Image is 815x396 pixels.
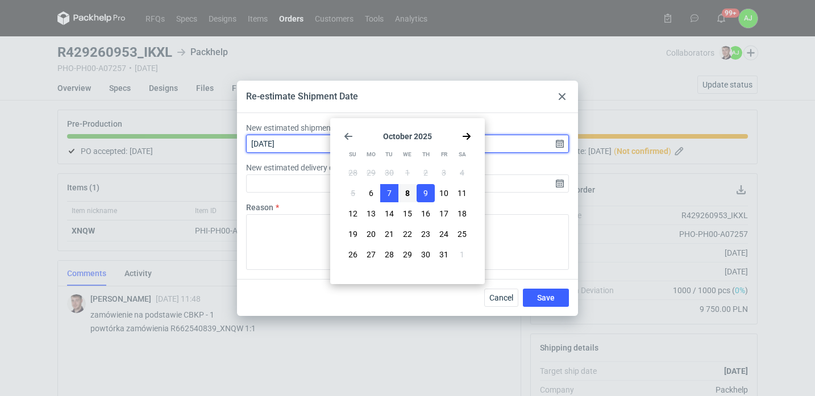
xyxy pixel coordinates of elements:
span: 17 [439,208,448,219]
span: 10 [439,187,448,199]
span: 24 [439,228,448,240]
div: Sa [454,145,471,164]
button: Sun Oct 19 2025 [344,225,362,243]
span: 29 [367,167,376,178]
span: 22 [403,228,412,240]
button: Tue Oct 28 2025 [380,245,398,264]
span: 4 [460,167,464,178]
button: Mon Sep 29 2025 [362,164,380,182]
span: 30 [421,249,430,260]
span: 8 [405,187,410,199]
span: 28 [348,167,357,178]
span: 7 [387,187,392,199]
button: Sun Sep 28 2025 [344,164,362,182]
label: New estimated shipment date [246,122,351,134]
div: We [398,145,416,164]
button: Tue Oct 21 2025 [380,225,398,243]
button: Wed Oct 08 2025 [398,184,417,202]
span: 5 [351,187,355,199]
button: Wed Oct 29 2025 [398,245,417,264]
button: Tue Sep 30 2025 [380,164,398,182]
svg: Go forward 1 month [462,132,471,141]
button: Mon Oct 06 2025 [362,184,380,202]
span: Save [537,294,555,302]
button: Thu Oct 09 2025 [417,184,435,202]
label: Reason [246,202,273,213]
button: Mon Oct 27 2025 [362,245,380,264]
button: Wed Oct 01 2025 [398,164,417,182]
button: Sat Oct 11 2025 [453,184,471,202]
button: Thu Oct 16 2025 [417,205,435,223]
button: Fri Oct 24 2025 [435,225,453,243]
span: 20 [367,228,376,240]
div: Re-estimate Shipment Date [246,90,358,103]
span: 1 [460,249,464,260]
button: Save [523,289,569,307]
section: October 2025 [344,132,471,141]
button: Wed Oct 22 2025 [398,225,417,243]
span: 21 [385,228,394,240]
div: Tu [380,145,398,164]
button: Tue Oct 07 2025 [380,184,398,202]
button: Sun Oct 05 2025 [344,184,362,202]
button: Fri Oct 31 2025 [435,245,453,264]
button: Wed Oct 15 2025 [398,205,417,223]
span: 28 [385,249,394,260]
span: 25 [458,228,467,240]
span: 1 [405,167,410,178]
span: 3 [442,167,446,178]
span: 31 [439,249,448,260]
span: 9 [423,187,428,199]
span: Cancel [489,294,513,302]
span: 23 [421,228,430,240]
span: 19 [348,228,357,240]
button: Mon Oct 20 2025 [362,225,380,243]
span: 27 [367,249,376,260]
button: Fri Oct 03 2025 [435,164,453,182]
button: Sat Oct 25 2025 [453,225,471,243]
button: Sat Oct 18 2025 [453,205,471,223]
button: Fri Oct 17 2025 [435,205,453,223]
svg: Go back 1 month [344,132,353,141]
span: 26 [348,249,357,260]
span: 29 [403,249,412,260]
span: 14 [385,208,394,219]
span: 15 [403,208,412,219]
button: Tue Oct 14 2025 [380,205,398,223]
span: 16 [421,208,430,219]
div: Su [344,145,361,164]
span: 13 [367,208,376,219]
button: Sun Oct 26 2025 [344,245,362,264]
span: 18 [458,208,467,219]
button: Sat Nov 01 2025 [453,245,471,264]
button: Fri Oct 10 2025 [435,184,453,202]
button: Sat Oct 04 2025 [453,164,471,182]
button: Sun Oct 12 2025 [344,205,362,223]
button: Thu Oct 23 2025 [417,225,435,243]
button: Thu Oct 02 2025 [417,164,435,182]
div: Th [417,145,435,164]
div: Mo [362,145,380,164]
button: Thu Oct 30 2025 [417,245,435,264]
div: Fr [435,145,453,164]
span: 30 [385,167,394,178]
span: 6 [369,187,373,199]
button: Cancel [484,289,518,307]
label: New estimated delivery date [246,162,345,173]
span: 11 [458,187,467,199]
span: 12 [348,208,357,219]
span: 2 [423,167,428,178]
button: Mon Oct 13 2025 [362,205,380,223]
